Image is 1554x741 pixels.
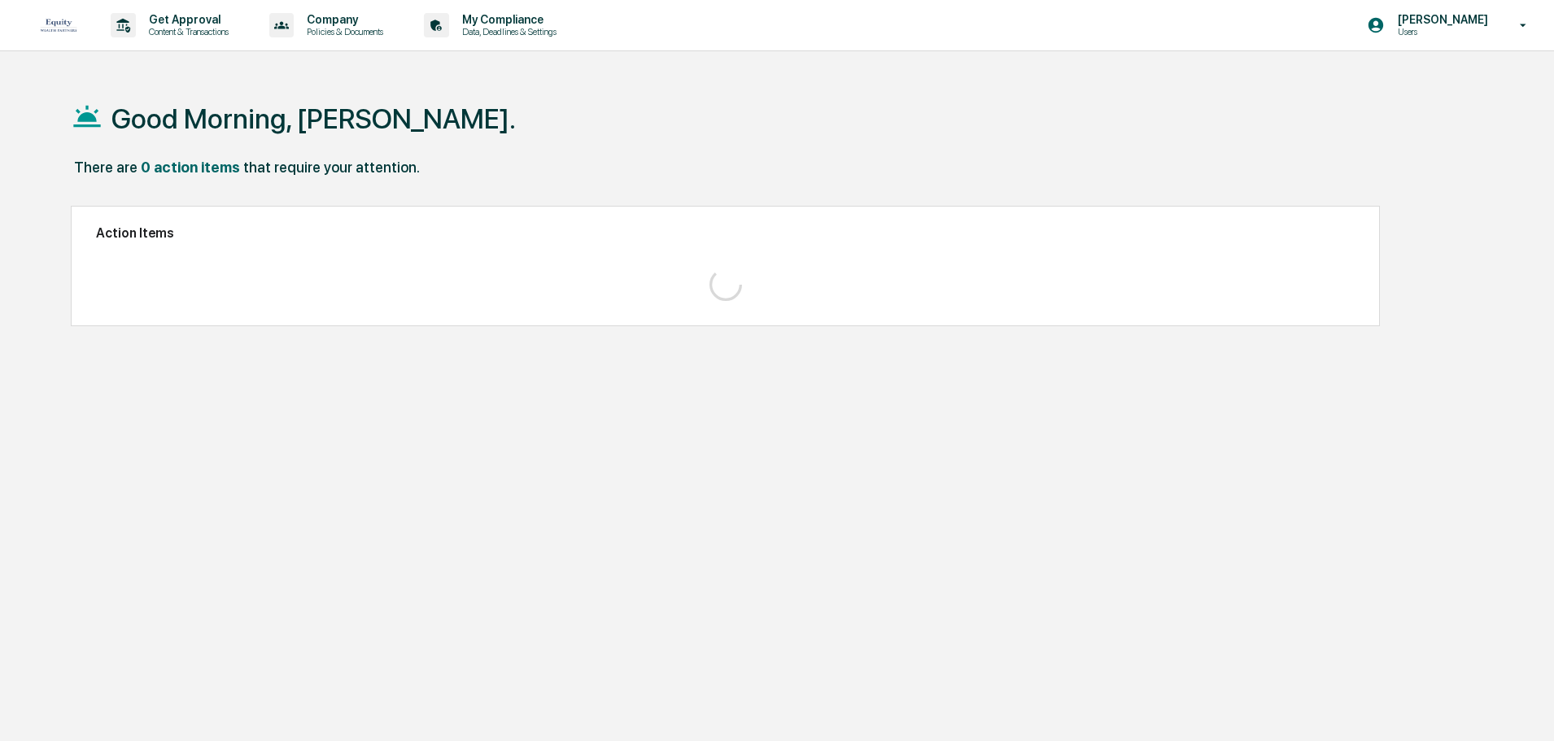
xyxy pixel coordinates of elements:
[136,26,237,37] p: Content & Transactions
[1385,13,1496,26] p: [PERSON_NAME]
[294,26,391,37] p: Policies & Documents
[449,13,565,26] p: My Compliance
[96,225,1355,241] h2: Action Items
[74,159,138,176] div: There are
[294,13,391,26] p: Company
[111,102,516,135] h1: Good Morning, [PERSON_NAME].
[136,13,237,26] p: Get Approval
[141,159,240,176] div: 0 action items
[1385,26,1496,37] p: Users
[39,16,78,35] img: logo
[243,159,420,176] div: that require your attention.
[449,26,565,37] p: Data, Deadlines & Settings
